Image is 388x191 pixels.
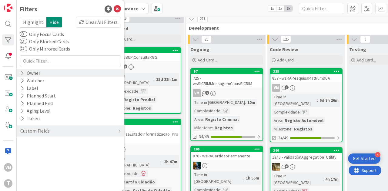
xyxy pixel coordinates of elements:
span: 0 [360,36,370,43]
div: 1h 55m [244,175,261,181]
span: : [220,107,221,114]
div: 870 - wsRACertidaoPermanente [191,152,263,160]
span: : [317,97,318,104]
div: Planned Start [20,92,56,100]
div: JC [270,163,342,171]
div: 233 [112,48,181,53]
span: : [139,88,139,94]
span: Code Review [270,46,298,52]
div: 233144 - wsBUPiConsultaRGG [109,48,181,61]
label: Only Mirrored Cards [20,45,70,52]
div: Complexidade [272,109,300,115]
img: JC [193,162,201,170]
div: 914 - SincronizaEstadoInformatizacao_Process [109,125,181,143]
div: 4h 17m [324,176,340,183]
div: Label [20,84,39,92]
div: Time in [GEOGRAPHIC_DATA] [193,99,245,106]
div: Complexidade [111,170,139,177]
span: Hide [46,17,62,28]
span: 34/49 [199,133,209,140]
div: VM [270,84,342,92]
span: : [292,126,293,132]
div: Custom Fields [20,127,50,135]
span: Ongoing [190,46,209,52]
span: 125 [281,36,291,43]
span: : [282,117,283,124]
img: Visit kanbanzone.com [4,4,12,12]
div: JC [191,162,263,170]
div: 350 [112,120,181,124]
label: Only Blocked Cards [20,38,69,45]
div: Registos [293,126,314,132]
div: 97 [191,69,263,74]
div: Time in [GEOGRAPHIC_DATA] [272,94,317,107]
span: 3x [284,5,293,12]
div: Complexidade [111,88,139,94]
button: Only Focus Cards [20,31,27,37]
div: VM [191,89,263,97]
span: : [243,175,244,181]
div: Registo Criminal [204,116,240,123]
div: Open Get Started checklist, remaining modules: 4 [348,153,380,164]
div: Registo Predial [122,96,156,103]
span: 6 [205,91,209,95]
div: Milestone [193,124,212,131]
div: Watcher [20,77,45,84]
span: : [130,105,131,111]
div: 15d 22h 1m [155,76,179,83]
div: Time in [GEOGRAPHIC_DATA] [111,155,162,168]
div: Clear All Filters [76,17,121,28]
span: Support [13,1,28,8]
div: Aging Level [20,107,51,115]
div: Complexidade [193,107,220,114]
div: Token [20,115,40,122]
div: Get Started [353,156,376,162]
span: 41 [285,164,289,168]
a: 97725 - wsSICRIMMensagemCitiusSICRIMVMTime in [GEOGRAPHIC_DATA]:10mComplexidade:Area:Registo Crim... [190,68,263,141]
div: 209870 - wsRACertidaoPermanente [191,147,263,160]
span: 271 [197,15,208,22]
div: T [4,179,12,188]
span: Add Card... [277,57,296,63]
div: 209 [194,147,263,151]
div: Area [272,117,282,124]
div: 857 - wsRAPesquisaMatNumDUA [270,74,342,82]
a: 233144 - wsBUPiConsultaRGGLSTime in [GEOGRAPHIC_DATA]:15d 22h 1mComplexidade:Area:Registo Predial... [109,47,181,114]
div: 366 [273,148,342,153]
span: 19 [119,15,130,22]
div: 338 [270,69,342,74]
div: 144 - wsBUPiConsultaRGG [109,53,181,61]
span: Add Card... [198,57,217,63]
div: Milestone [272,126,292,132]
span: Add Card... [356,57,376,63]
div: AP [109,145,181,153]
span: 5 [123,64,127,68]
div: 1245 - ValidationAggregation_Utility [270,153,342,161]
div: 233 [109,48,181,53]
a: 338857 - wsRAPesquisaMatNumDUAVMTime in [GEOGRAPHIC_DATA]:6d 7h 26mComplexidade:Area:Registo Auto... [270,68,343,142]
div: Registos [213,124,234,131]
span: 1x [268,5,276,12]
span: Add Card... [116,36,135,42]
div: Planned End [20,100,53,107]
span: Highlight [20,17,46,28]
span: 34/49 [278,135,288,141]
label: Only Focus Cards [20,31,64,38]
img: JC [272,163,280,171]
div: VM [193,89,201,97]
div: 366 [270,148,342,153]
span: 7 [285,85,289,89]
input: Quick Filter... [299,3,344,14]
div: 338857 - wsRAPesquisaMatNumDUA [270,69,342,82]
div: 350 [109,119,181,125]
div: Area [193,116,203,123]
div: Time in [GEOGRAPHIC_DATA] [272,173,323,186]
span: : [245,99,246,106]
div: 725 - wsSICRIMMensagemCitiusSICRIM [191,74,263,87]
span: : [203,116,204,123]
div: 10m [246,99,257,106]
div: Owner [20,69,41,77]
span: Testing [349,46,366,52]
